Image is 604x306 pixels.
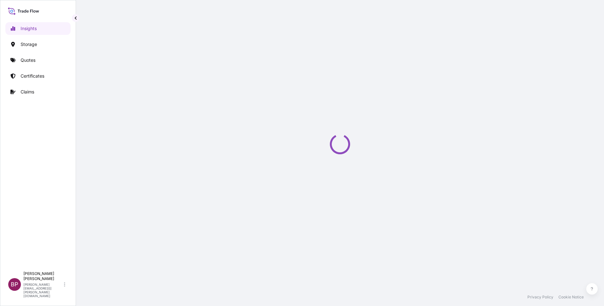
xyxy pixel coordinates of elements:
a: Storage [5,38,71,51]
p: [PERSON_NAME][EMAIL_ADDRESS][PERSON_NAME][DOMAIN_NAME] [23,283,63,298]
span: BP [11,281,18,288]
a: Quotes [5,54,71,67]
p: Insights [21,25,37,32]
a: Cookie Notice [558,295,584,300]
p: Certificates [21,73,44,79]
a: Claims [5,86,71,98]
p: Storage [21,41,37,48]
a: Privacy Policy [527,295,553,300]
p: Claims [21,89,34,95]
p: Quotes [21,57,35,63]
a: Insights [5,22,71,35]
a: Certificates [5,70,71,82]
p: [PERSON_NAME] [PERSON_NAME] [23,271,63,281]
